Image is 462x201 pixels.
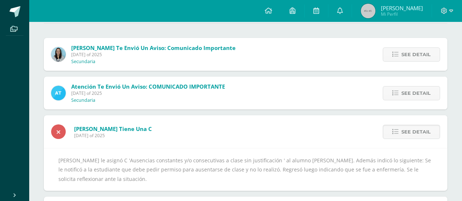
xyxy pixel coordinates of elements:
img: aed16db0a88ebd6752f21681ad1200a1.png [51,47,66,62]
span: [DATE] of 2025 [71,90,225,96]
span: See detail [401,48,431,61]
span: [DATE] of 2025 [71,51,236,58]
span: [DATE] of 2025 [74,132,152,139]
img: 45x45 [361,4,375,18]
p: Secundaria [71,97,95,103]
span: Atención te envió un aviso: COMUNICADO IMPORTANTE [71,83,225,90]
span: [PERSON_NAME] [381,4,423,12]
span: Mi Perfil [381,11,423,17]
span: See detail [401,125,431,139]
span: [PERSON_NAME] te envió un aviso: Comunicado importante [71,44,236,51]
p: Secundaria [71,59,95,65]
span: See detail [401,86,431,100]
span: [PERSON_NAME] tiene una C [74,125,152,132]
img: 9fc725f787f6a993fc92a288b7a8b70c.png [51,86,66,100]
div: [PERSON_NAME] le asignó C 'Ausencias constantes y/o consecutivas a clase sin justificación ' al a... [58,156,433,183]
